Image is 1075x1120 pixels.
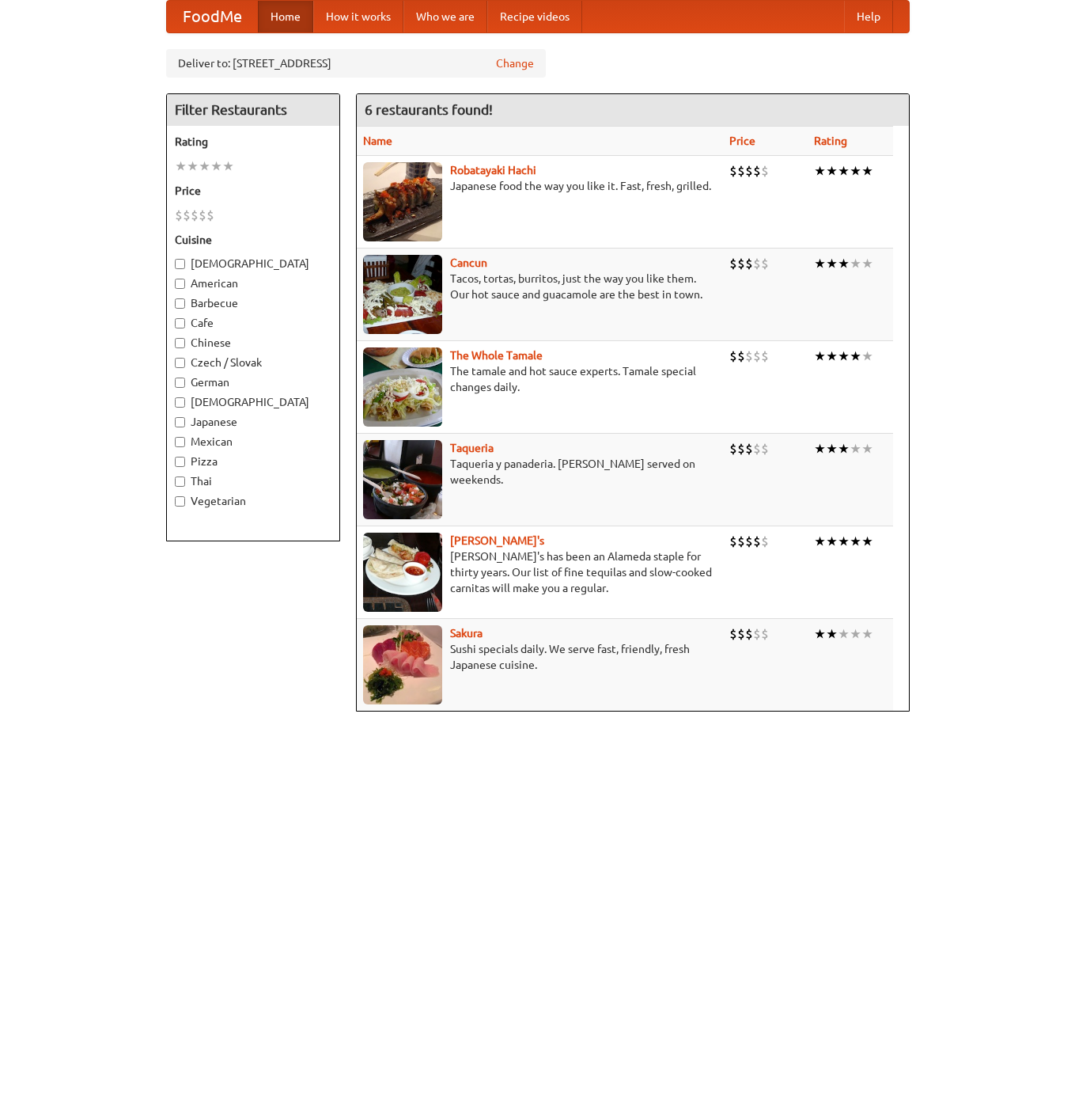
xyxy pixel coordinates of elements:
[175,493,331,509] label: Vegetarian
[761,625,769,643] li: $
[363,255,442,334] img: cancun.jpg
[487,1,582,32] a: Recipe videos
[850,255,861,272] li: ★
[175,496,185,507] input: Vegetarian
[729,533,737,550] li: $
[745,440,753,457] li: $
[175,476,185,487] input: Thai
[175,232,331,248] h5: Cuisine
[826,162,838,180] li: ★
[363,440,442,519] img: taqueria.jpg
[403,1,487,32] a: Who we are
[838,625,850,643] li: ★
[761,162,769,180] li: $
[729,135,755,147] a: Price
[814,533,826,550] li: ★
[313,1,403,32] a: How it works
[729,347,737,365] li: $
[745,625,753,643] li: $
[450,442,494,454] a: Taqueria
[175,338,185,348] input: Chinese
[861,255,873,272] li: ★
[826,440,838,457] li: ★
[167,1,258,32] a: FoodMe
[363,135,392,147] a: Name
[753,533,761,550] li: $
[175,394,331,410] label: [DEMOGRAPHIC_DATA]
[450,256,487,269] a: Cancun
[175,417,185,427] input: Japanese
[191,207,199,224] li: $
[850,440,861,457] li: ★
[363,363,717,395] p: The tamale and hot sauce experts. Tamale special changes daily.
[838,440,850,457] li: ★
[753,255,761,272] li: $
[861,533,873,550] li: ★
[761,533,769,550] li: $
[745,533,753,550] li: $
[363,347,442,427] img: wholetamale.jpg
[175,414,331,430] label: Japanese
[183,207,191,224] li: $
[175,457,185,467] input: Pizza
[167,94,339,126] h4: Filter Restaurants
[175,397,185,408] input: [DEMOGRAPHIC_DATA]
[450,534,544,547] b: [PERSON_NAME]'s
[175,318,185,328] input: Cafe
[363,549,717,596] p: [PERSON_NAME]'s has been an Alameda staple for thirty years. Our list of fine tequilas and slow-c...
[222,158,234,175] li: ★
[199,207,206,224] li: $
[175,454,331,469] label: Pizza
[175,279,185,289] input: American
[175,134,331,150] h5: Rating
[826,533,838,550] li: ★
[729,255,737,272] li: $
[363,178,717,194] p: Japanese food the way you like it. Fast, fresh, grilled.
[175,315,331,331] label: Cafe
[861,440,873,457] li: ★
[175,473,331,489] label: Thai
[761,255,769,272] li: $
[729,162,737,180] li: $
[826,255,838,272] li: ★
[363,271,717,302] p: Tacos, tortas, burritos, just the way you like them. Our hot sauce and guacamole are the best in ...
[450,627,483,640] a: Sakura
[363,625,442,704] img: sakura.jpg
[814,255,826,272] li: ★
[826,347,838,365] li: ★
[175,183,331,199] h5: Price
[737,347,745,365] li: $
[753,625,761,643] li: $
[737,625,745,643] li: $
[175,275,331,291] label: American
[729,440,737,457] li: $
[850,162,861,180] li: ★
[814,135,847,147] a: Rating
[838,347,850,365] li: ★
[496,55,534,71] a: Change
[450,164,536,177] b: Robatayaki Hachi
[175,355,331,370] label: Czech / Slovak
[199,158,210,175] li: ★
[861,162,873,180] li: ★
[838,533,850,550] li: ★
[187,158,199,175] li: ★
[175,298,185,309] input: Barbecue
[737,162,745,180] li: $
[363,533,442,612] img: pedros.jpg
[729,625,737,643] li: $
[210,158,222,175] li: ★
[745,162,753,180] li: $
[814,347,826,365] li: ★
[745,347,753,365] li: $
[761,440,769,457] li: $
[737,255,745,272] li: $
[258,1,313,32] a: Home
[450,349,543,362] a: The Whole Tamale
[175,434,331,450] label: Mexican
[363,641,717,673] p: Sushi specials daily. We serve fast, friendly, fresh Japanese cuisine.
[175,295,331,311] label: Barbecue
